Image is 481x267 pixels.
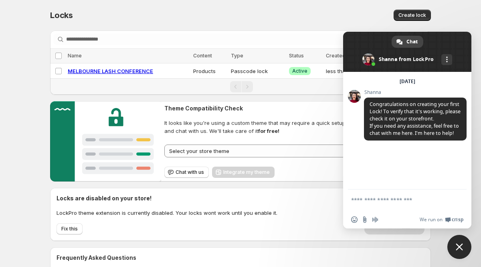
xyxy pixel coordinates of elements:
button: Create lock [394,10,431,21]
span: Name [68,53,82,59]
img: Customer support [50,101,161,181]
div: Close chat [447,235,471,259]
span: Send a file [362,216,368,223]
td: Products [191,63,229,79]
h2: Frequently Asked Questions [57,254,424,262]
strong: for free! [258,128,279,134]
span: Crisp [452,216,463,223]
span: Content [193,53,212,59]
span: Create lock [398,12,426,18]
p: LockPro theme extension is currently disabled. Your locks wont work until you enable it. [57,209,277,217]
div: [DATE] [400,79,415,84]
button: Fix this [57,223,83,234]
span: Insert an emoji [351,216,358,223]
td: Passcode lock [228,63,287,79]
span: We run on [420,216,443,223]
button: Chat with us [164,167,209,178]
div: Chat [392,36,423,48]
span: Chat with us [176,169,204,175]
h2: Locks are disabled on your store! [57,194,277,202]
td: less than a minute ago [323,63,410,79]
span: Chat [406,36,418,48]
span: Status [289,53,304,59]
span: Locks [50,10,73,20]
span: Active [292,68,307,74]
h2: Theme Compatibility Check [164,104,431,112]
span: Fix this [61,226,78,232]
a: We run onCrisp [420,216,463,223]
span: It looks like you're using a custom theme that may require a quick setup. Just select your theme ... [164,119,431,135]
span: Audio message [372,216,378,223]
span: Congratulations on creating your first Lock! To verify that it's working, please check it on your... [370,101,461,137]
div: More channels [441,54,452,65]
span: Type [231,53,243,59]
a: MELBOURNE LASH CONFERENCE [68,68,153,74]
span: Created [326,53,346,59]
span: Shanna [364,90,467,95]
textarea: Compose your message... [351,196,446,211]
nav: Pagination [50,78,431,95]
